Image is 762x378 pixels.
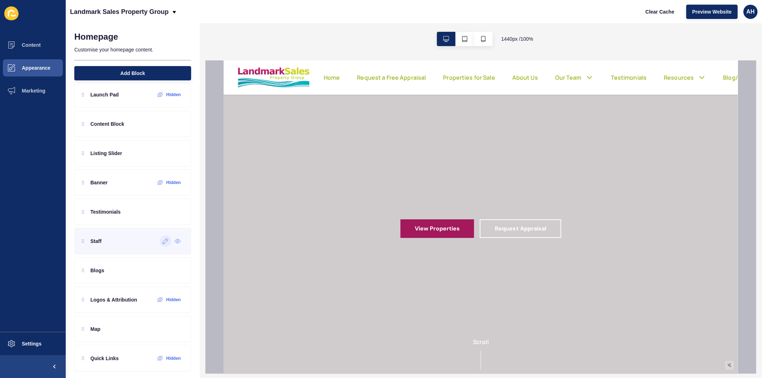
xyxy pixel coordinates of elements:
[90,355,119,362] p: Quick Links
[387,13,423,21] a: Testimonials
[90,296,137,303] p: Logos & Attribution
[90,91,119,98] p: Launch Pad
[332,13,358,21] a: Our Team
[90,267,104,274] p: Blogs
[74,32,118,42] h1: Homepage
[90,325,100,333] p: Map
[501,35,533,43] span: 1440 px / 100 %
[746,8,754,15] span: AH
[166,180,181,185] label: Hidden
[686,5,738,19] button: Preview Website
[74,66,191,80] button: Add Block
[3,277,512,309] div: Scroll
[166,297,181,303] label: Hidden
[177,159,251,178] a: View Properties
[120,70,145,77] span: Add Block
[646,8,674,15] span: Clear Cache
[100,13,116,21] a: Home
[14,7,86,27] img: Landmark Sales Logo
[90,238,101,245] p: Staff
[166,92,181,98] label: Hidden
[500,13,530,21] a: Blog/News
[90,120,124,128] p: Content Block
[440,13,470,21] a: Resources
[134,13,203,21] a: Request a Free Appraisal
[220,13,272,21] a: Properties for Sale
[70,3,169,21] p: Landmark Sales Property Group
[289,13,314,21] a: About Us
[256,159,338,178] a: Request Appraisal
[90,150,122,157] p: Listing Slider
[692,8,732,15] span: Preview Website
[90,179,108,186] p: Banner
[90,208,121,215] p: Testimonials
[639,5,681,19] button: Clear Cache
[74,42,191,58] p: Customise your homepage content.
[166,355,181,361] label: Hidden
